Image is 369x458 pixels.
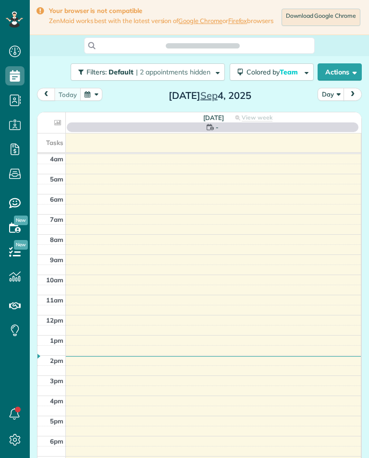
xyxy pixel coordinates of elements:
[50,437,63,445] span: 6pm
[50,357,63,364] span: 2pm
[318,63,362,81] button: Actions
[50,377,63,385] span: 3pm
[14,240,28,250] span: New
[318,88,344,101] button: Day
[54,88,81,101] button: today
[109,68,134,76] span: Default
[242,114,272,121] span: View week
[50,337,63,344] span: 1pm
[175,41,230,50] span: Search ZenMaid…
[216,122,219,132] span: -
[50,175,63,183] span: 5am
[230,63,314,81] button: Colored byTeam
[50,417,63,425] span: 5pm
[50,397,63,405] span: 4pm
[344,88,362,101] button: next
[282,9,360,26] a: Download Google Chrome
[228,17,247,24] a: Firefox
[46,276,63,284] span: 10am
[50,216,63,223] span: 7am
[86,68,107,76] span: Filters:
[280,68,299,76] span: Team
[50,236,63,243] span: 8am
[200,89,218,101] span: Sep
[66,63,225,81] a: Filters: Default | 2 appointments hidden
[71,63,225,81] button: Filters: Default | 2 appointments hidden
[246,68,301,76] span: Colored by
[46,139,63,146] span: Tasks
[50,195,63,203] span: 6am
[203,114,224,121] span: [DATE]
[46,296,63,304] span: 11am
[37,88,55,101] button: prev
[49,17,273,25] span: ZenMaid works best with the latest version of or browsers
[46,316,63,324] span: 12pm
[14,216,28,225] span: New
[50,155,63,163] span: 4am
[178,17,222,24] a: Google Chrome
[49,7,273,15] strong: Your browser is not compatible
[136,68,210,76] span: | 2 appointments hidden
[50,256,63,264] span: 9am
[150,90,270,101] h2: [DATE] 4, 2025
